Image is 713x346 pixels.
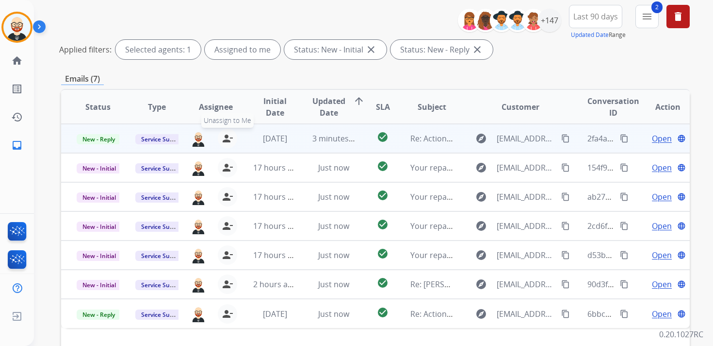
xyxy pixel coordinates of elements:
span: New - Reply [77,134,121,144]
mat-icon: home [11,55,23,67]
span: [DATE] [263,309,287,319]
span: 17 hours ago [253,221,301,231]
span: Service Support [135,192,191,203]
img: agent-avatar [191,276,206,293]
span: Open [652,162,672,173]
span: 3 minutes ago [312,133,364,144]
span: 17 hours ago [253,191,301,202]
mat-icon: check_circle [377,131,389,143]
mat-icon: content_copy [561,251,570,259]
div: Status: New - Initial [284,40,387,59]
span: Last 90 days [573,15,618,18]
span: Initial Date [253,95,296,119]
button: Updated Date [571,31,609,39]
mat-icon: content_copy [620,251,629,259]
img: agent-avatar [191,159,206,176]
mat-icon: person_remove [222,308,233,320]
mat-icon: content_copy [561,134,570,143]
div: Assigned to me [205,40,280,59]
span: Your repair(s) have shipped [410,221,512,231]
mat-icon: content_copy [620,280,629,289]
mat-icon: content_copy [561,192,570,201]
span: Subject [418,101,446,113]
span: [EMAIL_ADDRESS][DOMAIN_NAME] [497,162,556,173]
span: [DATE] [263,133,287,144]
span: Open [652,220,672,232]
mat-icon: explore [475,133,487,144]
span: Open [652,191,672,203]
span: Service Support [135,280,191,290]
span: Your repair(s) have shipped [410,250,512,260]
mat-icon: content_copy [620,192,629,201]
mat-icon: content_copy [620,222,629,230]
img: agent-avatar [191,189,206,205]
span: 2 hours ago [253,279,297,290]
span: Conversation ID [587,95,639,119]
span: New - Reply [77,310,121,320]
span: Service Support [135,310,191,320]
mat-icon: content_copy [561,280,570,289]
span: Service Support [135,134,191,144]
mat-icon: content_copy [620,163,629,172]
mat-icon: content_copy [561,310,570,318]
span: Customer [502,101,539,113]
mat-icon: explore [475,278,487,290]
span: Updated Date [312,95,345,119]
button: Last 90 days [569,5,622,28]
mat-icon: list_alt [11,83,23,95]
mat-icon: arrow_upward [353,95,365,107]
mat-icon: check_circle [377,307,389,318]
span: [EMAIL_ADDRESS][DOMAIN_NAME] [497,278,556,290]
mat-icon: check_circle [377,248,389,259]
span: Just now [318,191,349,202]
mat-icon: delete [672,11,684,22]
mat-icon: check_circle [377,277,389,289]
img: avatar [3,14,31,41]
span: Service Support [135,163,191,173]
mat-icon: person_remove [222,220,233,232]
mat-icon: person_remove [222,278,233,290]
span: Open [652,133,672,144]
span: 2 [651,1,663,13]
span: Open [652,308,672,320]
div: Status: New - Reply [390,40,493,59]
div: +147 [538,9,561,32]
div: Selected agents: 1 [115,40,201,59]
mat-icon: close [471,44,483,55]
span: New - Initial [77,192,122,203]
mat-icon: content_copy [620,134,629,143]
mat-icon: menu [641,11,653,22]
p: Emails (7) [61,73,104,85]
span: New - Initial [77,163,122,173]
span: Just now [318,221,349,231]
img: agent-avatar [191,218,206,234]
span: [EMAIL_ADDRESS][DOMAIN_NAME] [497,220,556,232]
p: 0.20.1027RC [659,329,703,340]
mat-icon: language [677,280,686,289]
mat-icon: content_copy [620,310,629,318]
span: [EMAIL_ADDRESS][DOMAIN_NAME] [497,133,556,144]
mat-icon: language [677,310,686,318]
mat-icon: content_copy [561,222,570,230]
span: Service Support [135,222,191,232]
mat-icon: person_remove [222,249,233,261]
span: Service Support [135,251,191,261]
span: New - Initial [77,251,122,261]
span: [EMAIL_ADDRESS][DOMAIN_NAME] [497,308,556,320]
button: Unassign to Me [218,129,237,148]
img: agent-avatar [191,247,206,263]
span: Just now [318,162,349,173]
mat-icon: language [677,251,686,259]
span: Type [148,101,166,113]
mat-icon: person_remove [222,162,233,173]
mat-icon: check_circle [377,160,389,172]
span: New - Initial [77,280,122,290]
span: 17 hours ago [253,162,301,173]
span: Just now [318,309,349,319]
mat-icon: explore [475,162,487,173]
mat-icon: language [677,134,686,143]
button: 2 [635,5,659,28]
mat-icon: language [677,192,686,201]
mat-icon: explore [475,249,487,261]
span: Range [571,31,626,39]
